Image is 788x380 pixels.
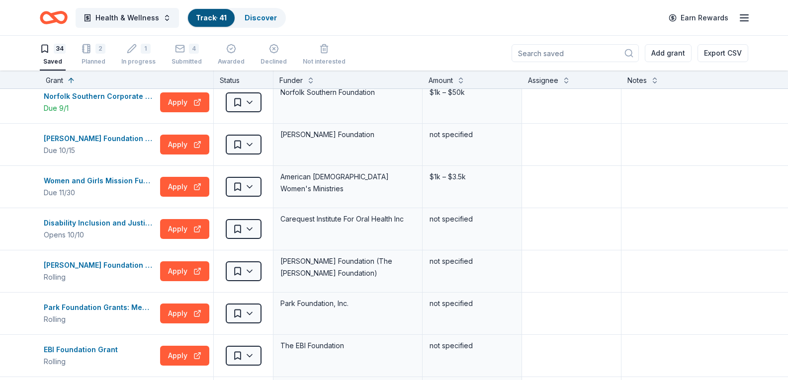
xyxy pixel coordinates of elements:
button: Add grant [645,44,692,62]
div: Carequest Institute For Oral Health Inc [279,212,416,226]
a: Home [40,6,68,29]
div: Rolling [44,313,156,325]
div: not specified [429,128,516,142]
button: Health & Wellness [76,8,179,28]
button: Declined [261,40,287,71]
button: Not interested [303,40,346,71]
div: Disability Inclusion and Justice in Oral Health [44,217,156,229]
button: 1In progress [121,40,156,71]
div: $1k – $3.5k [429,170,516,184]
button: 2Planned [82,40,105,71]
div: Park Foundation Grants: Media, Environment, & Animal Welfare [44,302,156,313]
div: The EBI Foundation [279,339,416,353]
button: Awarded [218,40,245,71]
a: Track· 41 [196,13,227,22]
div: Funder [279,75,303,86]
button: Apply [160,177,209,197]
div: not specified [429,254,516,268]
button: [PERSON_NAME] Foundation GrantDue 10/15 [44,133,156,156]
button: Apply [160,346,209,366]
button: Apply [160,135,209,154]
div: EBI Foundation Grant [44,344,122,356]
span: Health & Wellness [95,12,159,24]
div: Due 10/15 [44,145,156,156]
div: Rolling [44,271,156,283]
div: Saved [40,58,66,66]
div: [PERSON_NAME] Foundation [279,128,416,142]
button: [PERSON_NAME] Foundation GrantRolling [44,259,156,283]
button: 4Submitted [172,40,202,71]
button: Women and Girls Mission Fund GrantDue 11/30 [44,175,156,199]
div: Norfolk Southern Corporate Giving: Thriving Communities Grant Program [44,90,156,102]
div: Amount [429,75,453,86]
div: Declined [261,58,287,66]
div: Due 9/1 [44,102,156,114]
div: American [DEMOGRAPHIC_DATA] Women's Ministries [279,170,416,196]
div: Notes [627,75,647,86]
button: Apply [160,304,209,323]
div: Women and Girls Mission Fund Grant [44,175,156,187]
div: Planned [82,58,105,66]
div: Assignee [528,75,558,86]
div: Rolling [44,356,122,368]
button: Park Foundation Grants: Media, Environment, & Animal WelfareRolling [44,302,156,325]
div: Due 11/30 [44,187,156,199]
button: Apply [160,92,209,112]
div: Park Foundation, Inc. [279,297,416,310]
button: Norfolk Southern Corporate Giving: Thriving Communities Grant ProgramDue 9/1 [44,90,156,114]
button: Track· 41Discover [187,8,286,28]
button: Apply [160,219,209,239]
div: Not interested [303,58,346,66]
div: 34 [54,44,66,54]
button: Disability Inclusion and Justice in Oral HealthOpens 10/10 [44,217,156,241]
div: [PERSON_NAME] Foundation (The [PERSON_NAME] Foundation) [279,254,416,280]
div: 2 [95,44,105,54]
div: Opens 10/10 [44,229,156,241]
div: Status [214,71,273,88]
div: Awarded [218,58,245,66]
a: Discover [245,13,277,22]
input: Search saved [512,44,639,62]
div: not specified [429,339,516,353]
a: Earn Rewards [663,9,734,27]
div: Submitted [172,58,202,66]
button: Export CSV [698,44,748,62]
button: 34Saved [40,40,66,71]
div: not specified [429,212,516,226]
div: Grant [46,75,63,86]
div: [PERSON_NAME] Foundation Grant [44,133,156,145]
div: $1k – $50k [429,85,516,99]
div: [PERSON_NAME] Foundation Grant [44,259,156,271]
div: 1 [141,44,151,54]
div: Norfolk Southern Foundation [279,85,416,99]
div: not specified [429,297,516,310]
div: In progress [121,58,156,66]
button: Apply [160,261,209,281]
button: EBI Foundation GrantRolling [44,344,156,368]
div: 4 [189,44,199,54]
